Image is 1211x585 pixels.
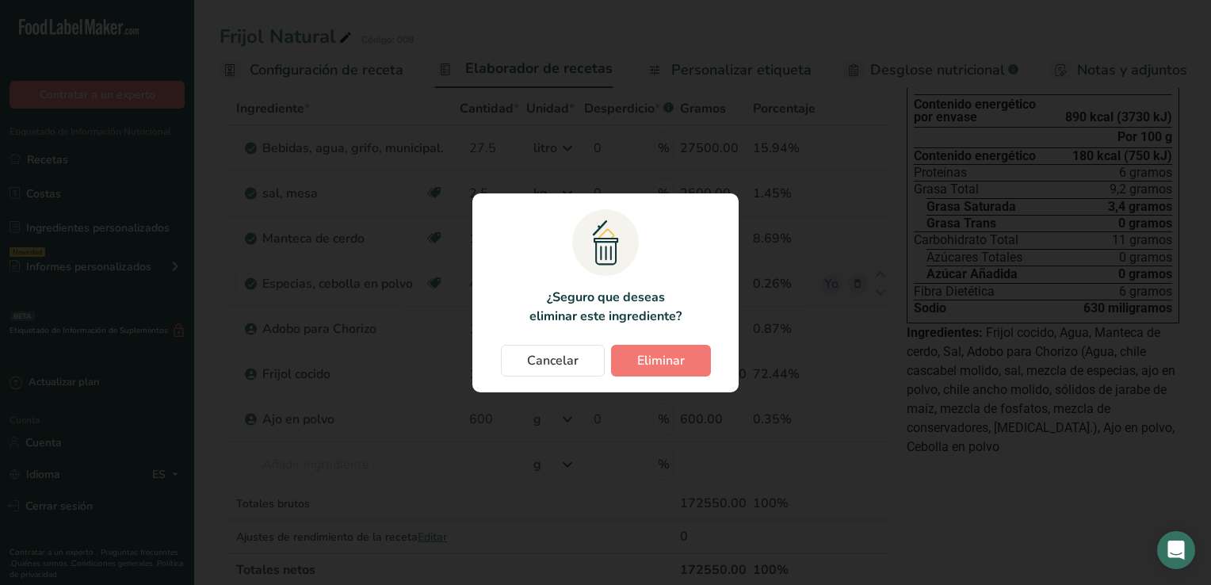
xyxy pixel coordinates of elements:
button: Eliminar [611,345,711,377]
span: Cancelar [527,351,579,370]
div: Abra Intercom Messenger [1157,531,1195,569]
button: Cancelar [501,345,605,377]
p: ¿Seguro que deseas eliminar este ingrediente? [523,288,687,326]
span: Eliminar [637,351,685,370]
